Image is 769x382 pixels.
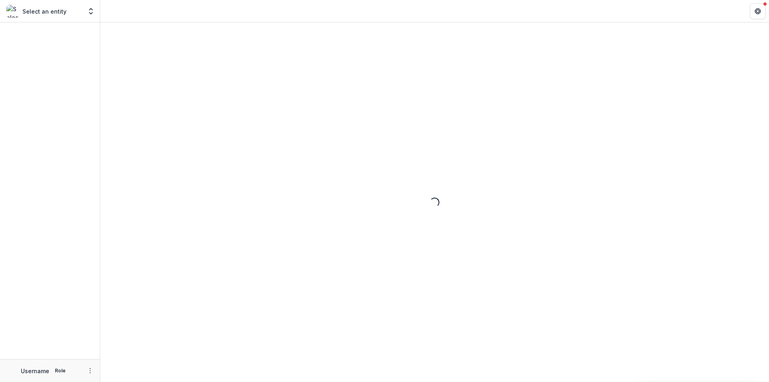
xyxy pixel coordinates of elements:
button: Open entity switcher [85,3,97,19]
p: Username [21,367,49,375]
p: Select an entity [22,7,66,16]
p: Role [52,367,68,374]
button: More [85,366,95,376]
button: Get Help [750,3,766,19]
img: Select an entity [6,5,19,18]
